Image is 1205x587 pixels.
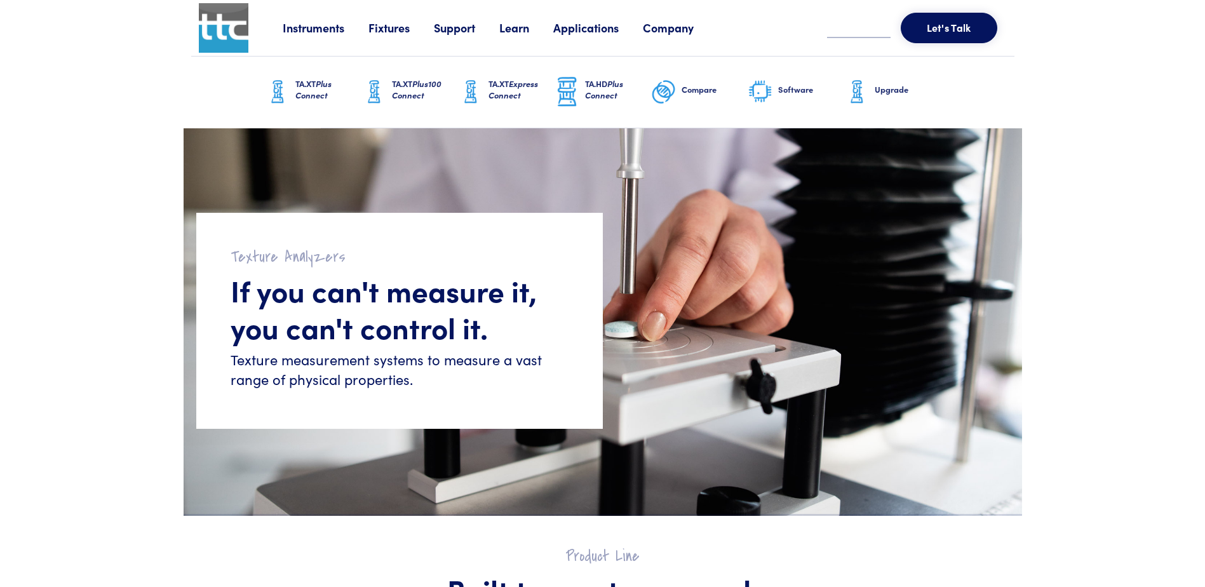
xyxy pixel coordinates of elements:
[553,20,643,36] a: Applications
[392,78,458,101] h6: TA.XT
[231,272,569,345] h1: If you can't measure it, you can't control it.
[748,79,773,105] img: software-graphic.png
[488,78,538,101] span: Express Connect
[555,57,651,128] a: TA.HDPlus Connect
[368,20,434,36] a: Fixtures
[585,78,623,101] span: Plus Connect
[361,57,458,128] a: TA.XTPlus100 Connect
[555,76,580,109] img: ta-hd-graphic.png
[778,84,844,95] h6: Software
[844,57,941,128] a: Upgrade
[199,3,248,53] img: ttc_logo_1x1_v1.0.png
[651,76,677,108] img: compare-graphic.png
[875,84,941,95] h6: Upgrade
[392,78,441,101] span: Plus100 Connect
[434,20,499,36] a: Support
[265,76,290,108] img: ta-xt-graphic.png
[458,76,483,108] img: ta-xt-graphic.png
[265,57,361,128] a: TA.XTPlus Connect
[901,13,997,43] button: Let's Talk
[643,20,718,36] a: Company
[295,78,332,101] span: Plus Connect
[295,78,361,101] h6: TA.XT
[222,546,984,566] h2: Product Line
[361,76,387,108] img: ta-xt-graphic.png
[231,350,569,389] h6: Texture measurement systems to measure a vast range of physical properties.
[585,78,651,101] h6: TA.HD
[488,78,555,101] h6: TA.XT
[682,84,748,95] h6: Compare
[748,57,844,128] a: Software
[283,20,368,36] a: Instruments
[651,57,748,128] a: Compare
[499,20,553,36] a: Learn
[231,247,569,267] h2: Texture Analyzers
[844,76,870,108] img: ta-xt-graphic.png
[458,57,555,128] a: TA.XTExpress Connect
